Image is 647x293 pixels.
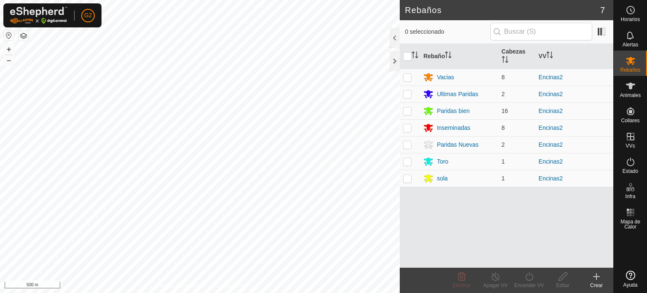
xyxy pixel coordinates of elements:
span: Rebaños [620,67,640,73]
img: Logo Gallagher [10,7,67,24]
button: + [4,44,14,54]
p-sorticon: Activar para ordenar [502,57,508,64]
span: 7 [600,4,605,16]
div: Crear [580,282,613,289]
span: Animales [620,93,641,98]
a: Encinas2 [539,91,563,97]
p-sorticon: Activar para ordenar [412,53,418,59]
span: Infra [625,194,635,199]
span: Mapa de Calor [616,219,645,229]
input: Buscar (S) [490,23,592,40]
a: Encinas2 [539,108,563,114]
p-sorticon: Activar para ordenar [546,53,553,59]
div: Encender VV [512,282,546,289]
span: 8 [502,124,505,131]
span: Ayuda [623,282,638,288]
div: Vacias [437,73,454,82]
span: VVs [626,143,635,148]
div: sola [437,174,448,183]
button: Capas del Mapa [19,31,29,41]
span: 1 [502,158,505,165]
span: 16 [502,108,508,114]
span: Eliminar [452,282,471,288]
a: Política de Privacidad [156,282,205,290]
a: Encinas2 [539,158,563,165]
a: Encinas2 [539,141,563,148]
div: Ultimas Paridas [437,90,478,99]
a: Contáctenos [215,282,243,290]
span: Estado [623,169,638,174]
div: Editar [546,282,580,289]
div: Inseminadas [437,124,470,132]
span: Horarios [621,17,640,22]
th: VV [535,44,613,69]
span: 0 seleccionado [405,27,490,36]
button: Restablecer Mapa [4,30,14,40]
span: G2 [84,11,92,20]
h2: Rebaños [405,5,600,15]
span: 2 [502,91,505,97]
a: Encinas2 [539,124,563,131]
button: – [4,55,14,65]
th: Rebaño [420,44,498,69]
a: Encinas2 [539,175,563,182]
span: 1 [502,175,505,182]
span: Alertas [623,42,638,47]
div: Paridas bien [437,107,470,116]
div: Apagar VV [479,282,512,289]
div: Toro [437,157,448,166]
span: 2 [502,141,505,148]
a: Encinas2 [539,74,563,81]
a: Ayuda [614,267,647,291]
span: 8 [502,74,505,81]
p-sorticon: Activar para ordenar [445,53,452,59]
div: Paridas Nuevas [437,140,479,149]
th: Cabezas [498,44,535,69]
span: Collares [621,118,639,123]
